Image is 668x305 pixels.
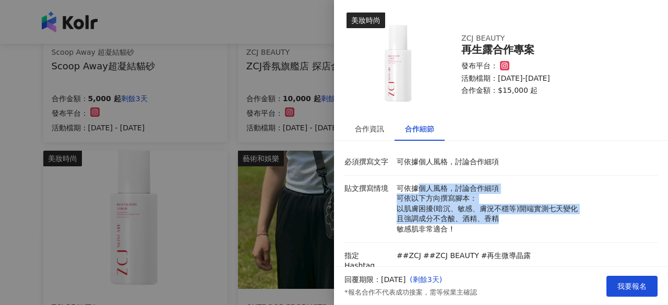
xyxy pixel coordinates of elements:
p: 指定 Hashtag [344,251,391,271]
p: *報名合作不代表成功接案，需等候業主確認 [344,288,477,297]
p: 貼文撰寫情境 [344,184,391,194]
div: 合作細節 [405,123,434,135]
p: 必須撰寫文字 [344,157,391,167]
div: 再生露合作專案 [461,44,645,56]
div: 美妝時尚 [347,13,385,28]
p: 發布平台： [461,61,498,71]
span: 我要報名 [617,282,647,290]
p: #再生微導晶露 [481,251,531,261]
div: ZCJ BEAUTY [461,33,628,44]
p: ##ZCJ BEAUTY [423,251,479,261]
p: ##ZCJ [397,251,421,261]
img: 再生微導晶露 [347,13,451,117]
p: 合作金額： $15,000 起 [461,86,645,96]
p: ( 剩餘3天 ) [410,275,476,285]
p: 活動檔期：[DATE]-[DATE] [461,74,645,84]
button: 我要報名 [606,276,658,297]
div: 合作資訊 [355,123,384,135]
p: 回覆期限：[DATE] [344,275,405,285]
p: 可依據個人風格，討論合作細項 [397,157,652,167]
p: 可依據個人風格，討論合作細項 可依以下方向撰寫腳本： 以肌膚困擾(暗沉、敏感、膚況不穩等)開端實測七天變化 且強調成分不含酸、酒精、香精 敏感肌非常適合 ! [397,184,652,235]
